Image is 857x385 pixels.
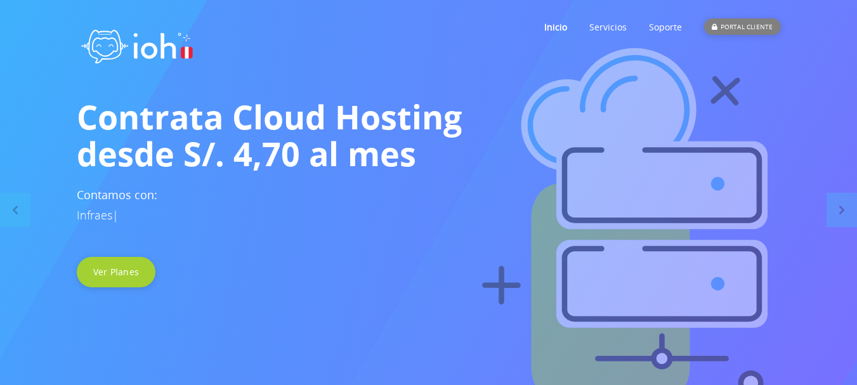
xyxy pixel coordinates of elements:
img: logo ioh [77,16,197,72]
span: Infraes [77,207,112,223]
a: Soporte [649,2,682,52]
div: PORTAL CLIENTE [704,18,780,35]
a: Ver Planes [77,257,156,287]
a: Inicio [544,2,567,52]
h3: Contamos con: [77,185,781,225]
span: | [112,207,119,223]
h1: Contrata Cloud Hosting desde S/. 4,70 al mes [77,98,781,172]
a: PORTAL CLIENTE [704,2,780,52]
a: Servicios [589,2,627,52]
